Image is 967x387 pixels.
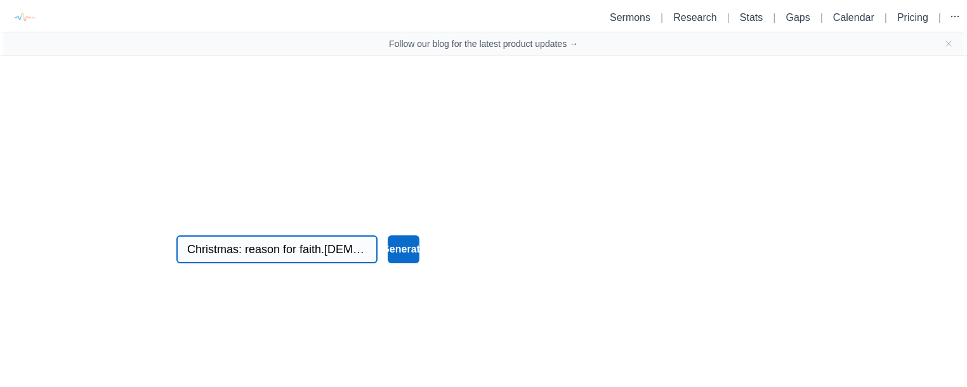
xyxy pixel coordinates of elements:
[10,3,38,32] img: logo
[833,12,874,23] a: Calendar
[655,10,668,25] li: |
[879,10,892,25] li: |
[944,39,954,49] button: Close banner
[897,12,928,23] a: Pricing
[815,10,828,25] li: |
[673,12,716,23] a: Research
[722,10,735,25] li: |
[933,10,946,25] li: |
[610,12,650,23] a: Sermons
[389,37,578,50] a: Follow our blog for the latest product updates →
[786,12,810,23] a: Gaps
[740,12,763,23] a: Stats
[187,236,367,263] input: What do you want to research?
[388,235,420,263] button: Generate
[768,10,780,25] li: |
[904,324,952,372] iframe: Drift Widget Chat Controller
